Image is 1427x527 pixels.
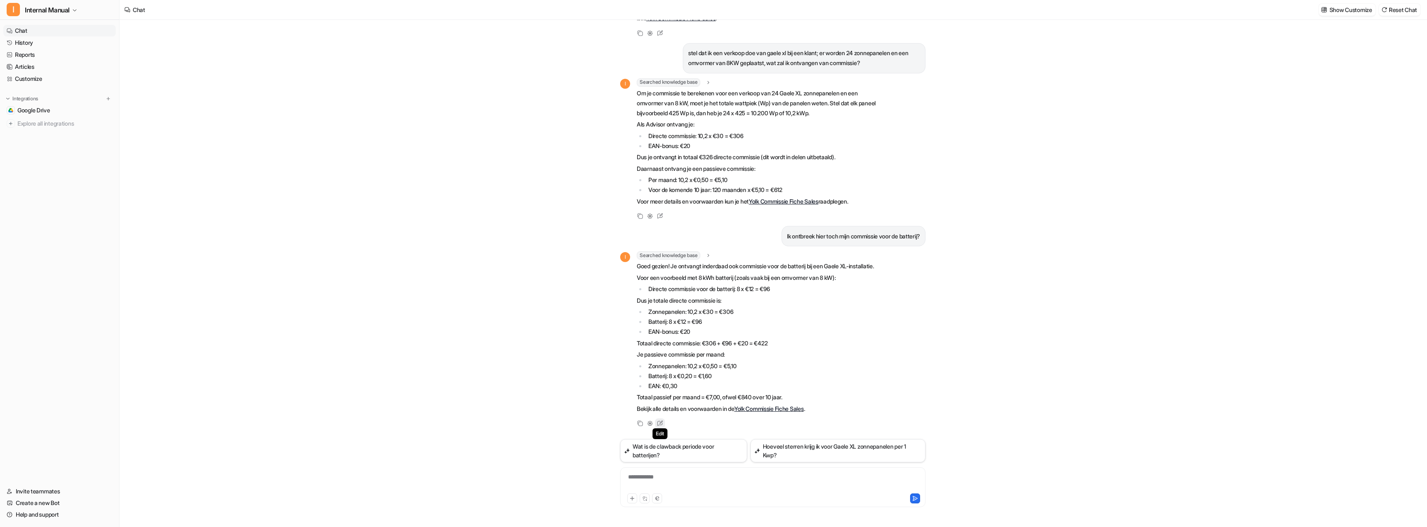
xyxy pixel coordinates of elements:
[637,152,879,162] p: Dus je ontvangt in totaal €326 directe commissie (dit wordt in delen uitbetaald).
[3,37,116,49] a: History
[12,95,38,102] p: Integrations
[653,428,667,439] span: Edit
[3,104,116,116] a: Google DriveGoogle Drive
[637,251,700,260] span: Searched knowledge base
[3,25,116,36] a: Chat
[637,88,879,118] p: Om je commissie te berekenen voor een verkoop van 24 Gaele XL zonnepanelen en een omvormer van 8 ...
[1330,5,1372,14] p: Show Customize
[646,185,879,195] li: Voor de komende 10 jaar: 120 maanden x €5,10 = €612
[637,261,874,271] p: Goed gezien! Je ontvangt inderdaad ook commissie voor de batterij bij een Gaele XL-installatie.
[3,95,41,103] button: Integrations
[734,405,804,412] a: Yolk Commissie Fiche Sales
[105,96,111,102] img: menu_add.svg
[646,327,874,337] li: EAN-bonus: €20
[787,231,920,241] p: Ik ontbreek hier toch mijn commissie voor de batterij?
[3,509,116,520] a: Help and support
[637,164,879,174] p: Daarnaast ontvang je een passieve commissie:
[646,284,874,294] li: Directe commissie voor de batterij: 8 x €12 = €96
[7,3,20,16] span: I
[646,131,879,141] li: Directe commissie: 10,2 x €30 = €306
[646,371,874,381] li: Batterij: 8 x €0,20 = €1,60
[637,273,874,283] p: Voor een voorbeeld met 8 kWh batterij (zoals vaak bij een omvormer van 8 kW):
[1319,4,1376,16] button: Show Customize
[1321,7,1327,13] img: customize
[3,486,116,497] a: Invite teammates
[646,361,874,371] li: Zonnepanelen: 10,2 x €0,50 = €5,10
[3,49,116,61] a: Reports
[3,497,116,509] a: Create a new Bot
[637,338,874,348] p: Totaal directe commissie: €306 + €96 + €20 = €422
[637,78,700,87] span: Searched knowledge base
[17,106,50,114] span: Google Drive
[646,317,874,327] li: Batterij: 8 x €12 = €96
[637,197,879,206] p: Voor meer details en voorwaarden kun je het raadplegen.
[3,118,116,129] a: Explore all integrations
[637,119,879,129] p: Als Advisor ontvang je:
[3,73,116,85] a: Customize
[637,296,874,306] p: Dus je totale directe commissie is:
[1381,7,1387,13] img: reset
[646,307,874,317] li: Zonnepanelen: 10,2 x €30 = €306
[17,117,112,130] span: Explore all integrations
[646,175,879,185] li: Per maand: 10,2 x €0,50 = €5,10
[620,79,630,89] span: I
[688,48,920,68] p: stel dat ik een verkoop doe van gaele xl bij een klant; er worden 24 zonnepanelen en een omvormer...
[8,108,13,113] img: Google Drive
[7,119,15,128] img: explore all integrations
[637,392,874,402] p: Totaal passief per maand = €7,00, ofwel €840 over 10 jaar.
[637,404,874,414] p: Bekijk alle details en voorwaarden in de .
[133,5,145,14] div: Chat
[750,439,925,462] button: Hoeveel sterren krijg ik voor Gaele XL zonnepanelen per 1 Kwp?
[25,4,70,16] span: Internal Manual
[1379,4,1420,16] button: Reset Chat
[749,198,818,205] a: Yolk Commissie Fiche Sales
[3,61,116,73] a: Articles
[620,252,630,262] span: I
[5,96,11,102] img: expand menu
[646,141,879,151] li: EAN-bonus: €20
[646,381,874,391] li: EAN: €0,30
[620,439,747,462] button: Wat is de clawback periode voor batterijen?
[637,350,874,359] p: Je passieve commissie per maand:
